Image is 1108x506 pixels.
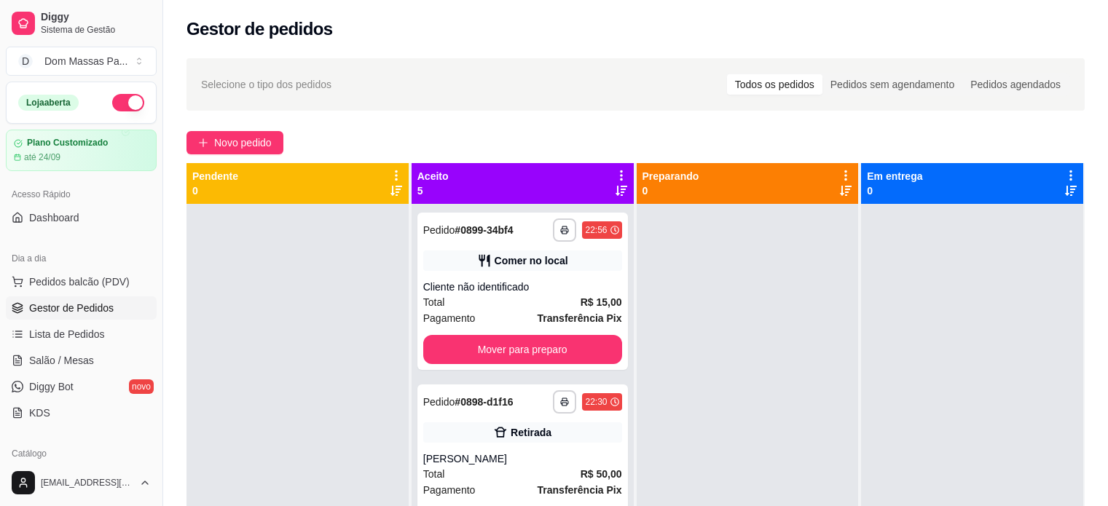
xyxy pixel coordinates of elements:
[6,183,157,206] div: Acesso Rápido
[455,396,513,408] strong: # 0898-d1f16
[962,74,1069,95] div: Pedidos agendados
[6,270,157,293] button: Pedidos balcão (PDV)
[423,482,476,498] span: Pagamento
[455,224,513,236] strong: # 0899-34bf4
[29,353,94,368] span: Salão / Mesas
[417,183,449,198] p: 5
[214,135,272,151] span: Novo pedido
[6,401,157,424] a: KDS
[643,169,699,183] p: Preparando
[643,183,699,198] p: 0
[201,76,331,92] span: Selecione o tipo dos pedidos
[186,131,283,154] button: Novo pedido
[423,224,455,236] span: Pedido
[423,335,622,364] button: Mover para preparo
[29,210,79,225] span: Dashboard
[423,280,622,294] div: Cliente não identificado
[822,74,962,95] div: Pedidos sem agendamento
[581,296,622,308] strong: R$ 15,00
[41,24,151,36] span: Sistema de Gestão
[6,130,157,171] a: Plano Customizadoaté 24/09
[29,327,105,341] span: Lista de Pedidos
[423,396,455,408] span: Pedido
[27,138,108,149] article: Plano Customizado
[538,484,622,496] strong: Transferência Pix
[192,169,238,183] p: Pendente
[581,468,622,480] strong: R$ 50,00
[41,477,133,489] span: [EMAIL_ADDRESS][DOMAIN_NAME]
[6,323,157,346] a: Lista de Pedidos
[6,349,157,372] a: Salão / Mesas
[44,54,127,68] div: Dom Massas Pa ...
[423,294,445,310] span: Total
[423,466,445,482] span: Total
[417,169,449,183] p: Aceito
[6,442,157,465] div: Catálogo
[867,183,922,198] p: 0
[495,253,568,268] div: Comer no local
[727,74,822,95] div: Todos os pedidos
[18,54,33,68] span: D
[112,94,144,111] button: Alterar Status
[867,169,922,183] p: Em entrega
[585,396,607,408] div: 22:30
[29,274,130,289] span: Pedidos balcão (PDV)
[6,296,157,320] a: Gestor de Pedidos
[423,310,476,326] span: Pagamento
[18,95,79,111] div: Loja aberta
[6,206,157,229] a: Dashboard
[192,183,238,198] p: 0
[41,11,151,24] span: Diggy
[423,451,622,466] div: [PERSON_NAME]
[6,247,157,270] div: Dia a dia
[24,151,60,163] article: até 24/09
[6,465,157,500] button: [EMAIL_ADDRESS][DOMAIN_NAME]
[585,224,607,236] div: 22:56
[29,379,74,394] span: Diggy Bot
[186,17,333,41] h2: Gestor de pedidos
[29,406,50,420] span: KDS
[198,138,208,148] span: plus
[6,375,157,398] a: Diggy Botnovo
[511,425,551,440] div: Retirada
[6,6,157,41] a: DiggySistema de Gestão
[6,47,157,76] button: Select a team
[29,301,114,315] span: Gestor de Pedidos
[538,312,622,324] strong: Transferência Pix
